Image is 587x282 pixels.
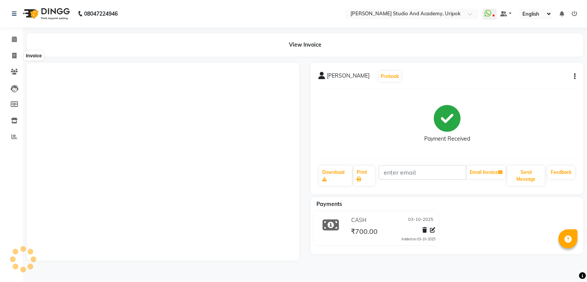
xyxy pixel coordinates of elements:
iframe: chat widget [555,251,579,274]
span: Payments [316,201,342,207]
div: Payment Received [424,135,470,143]
div: Added on 03-10-2025 [401,237,435,242]
b: 08047224946 [84,3,118,24]
button: Email Invoice [467,166,506,179]
span: ₹700.00 [351,227,378,238]
input: enter email [379,165,466,180]
a: Download [319,166,352,186]
button: Send Message [507,166,545,186]
button: Prebook [379,71,401,82]
a: Feedback [548,166,575,179]
div: View Invoice [27,33,583,57]
a: Print [353,166,375,186]
span: 03-10-2025 [408,216,433,224]
img: logo [19,3,72,24]
span: CASH [351,216,366,224]
div: Invoice [24,51,44,60]
span: [PERSON_NAME] [327,72,370,83]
